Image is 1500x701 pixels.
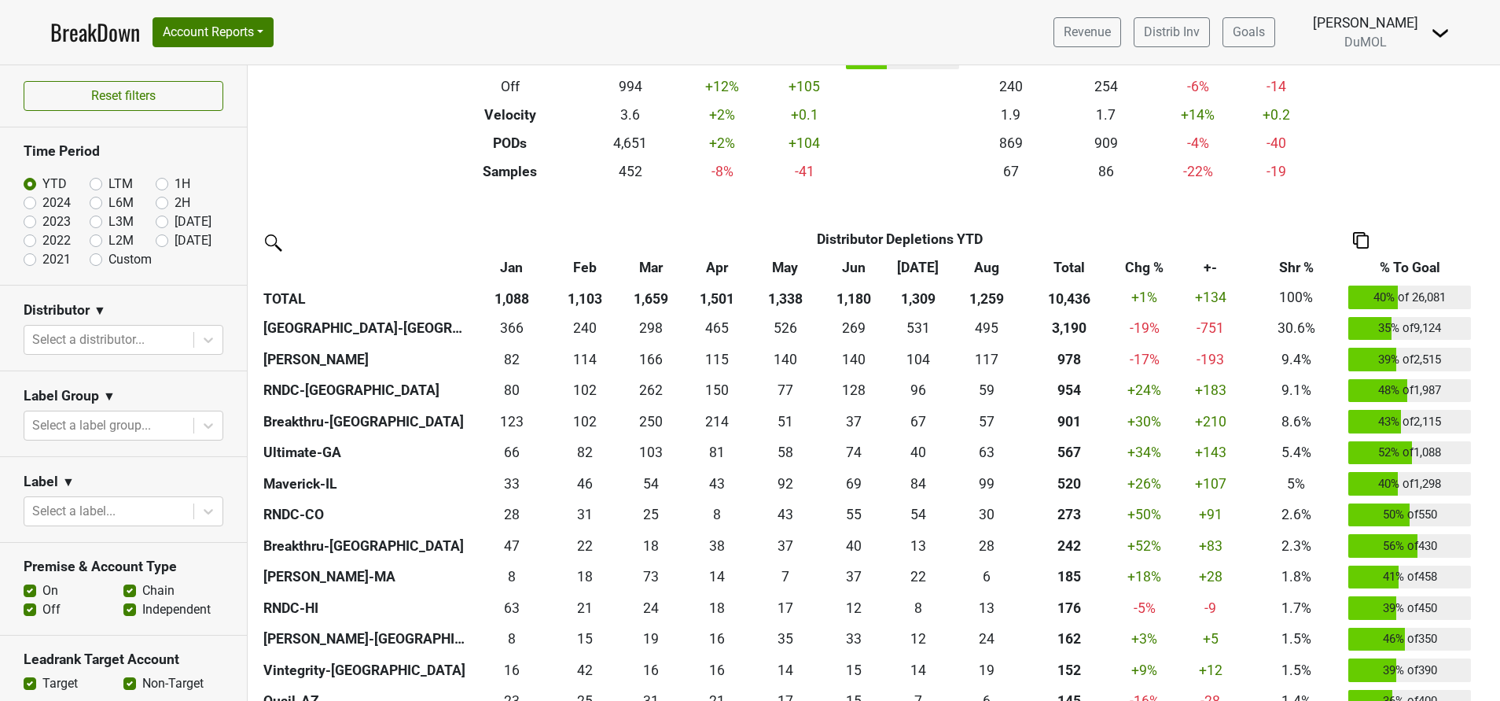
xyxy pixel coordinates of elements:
td: -22 % [1153,157,1242,186]
td: 57.002 [950,406,1024,437]
td: +18 % [1116,562,1174,593]
th: +-: activate to sort column ascending [1174,253,1248,282]
th: Off [438,72,583,101]
div: 185 [1027,566,1112,587]
a: Distrib Inv [1134,17,1210,47]
td: 86 [1058,157,1153,186]
td: +30 % [1116,406,1174,437]
div: 7 [753,566,818,587]
td: 8.334 [685,500,749,531]
th: Apr: activate to sort column ascending [685,253,749,282]
div: 82 [557,442,613,463]
th: 1,088 [470,282,553,313]
th: 519.831 [1023,468,1115,500]
td: +26 % [1116,468,1174,500]
td: 214.336 [685,406,749,437]
div: 46 [557,474,613,494]
label: LTM [108,175,133,194]
td: 63.4 [470,592,553,624]
div: 901 [1027,411,1112,432]
span: +1% [1131,290,1157,305]
div: 14 [689,566,745,587]
th: [GEOGRAPHIC_DATA]-[GEOGRAPHIC_DATA] [259,313,470,345]
td: 531.336 [886,313,950,345]
div: +83 [1178,536,1244,556]
label: YTD [42,175,67,194]
td: 22.001 [886,562,950,593]
td: 114.666 [685,344,749,375]
div: 40 [890,442,947,463]
td: 240 [963,72,1058,101]
td: 2.3% [1248,530,1345,562]
td: +0.2 [1242,101,1310,129]
td: 150.167 [685,375,749,407]
td: 114.167 [553,344,617,375]
div: 31 [557,504,613,525]
div: 57 [954,411,1020,432]
div: 77 [753,380,818,400]
td: 80.4 [470,375,553,407]
td: 8.499 [470,562,553,593]
th: Jul: activate to sort column ascending [886,253,950,282]
td: 122.51 [470,406,553,437]
td: 254 [1058,72,1153,101]
div: 69 [825,474,882,494]
td: 28 [950,530,1024,562]
td: 24.7 [617,500,685,531]
div: 73 [621,566,682,587]
label: Off [42,600,61,619]
td: +104 [767,129,842,157]
td: 37 [749,530,822,562]
label: Target [42,674,78,693]
td: 4,651 [583,129,678,157]
div: +28 [1178,566,1244,587]
div: 150 [689,380,745,400]
th: [PERSON_NAME] [259,344,470,375]
td: -4 % [1153,129,1242,157]
th: Total: activate to sort column ascending [1023,253,1115,282]
div: 37 [825,411,882,432]
td: +105 [767,72,842,101]
th: Velocity [438,101,583,129]
button: Account Reports [153,17,274,47]
td: 39.5 [886,437,950,469]
span: DuMOL [1344,35,1387,50]
div: 43 [753,504,818,525]
h3: Label [24,474,58,490]
td: 102.491 [553,406,617,437]
div: 22 [557,536,613,556]
td: 13 [886,530,950,562]
td: 51.335 [749,406,822,437]
td: +2 % [678,129,767,157]
div: 8 [474,566,549,587]
div: 43 [689,474,745,494]
div: 240 [557,318,613,338]
th: 272.901 [1023,500,1115,531]
td: -41 [767,157,842,186]
td: 30.167 [950,500,1024,531]
label: 2023 [42,212,71,231]
td: 139.834 [822,344,886,375]
div: 54 [621,474,682,494]
td: 63.49 [950,437,1024,469]
th: 566.840 [1023,437,1115,469]
td: 127.504 [822,375,886,407]
td: +34 % [1116,437,1174,469]
div: 273 [1027,504,1112,525]
div: 262 [621,380,682,400]
td: 18.333 [617,530,685,562]
td: 95.833 [886,375,950,407]
td: 92.001 [749,468,822,500]
th: 978.169 [1023,344,1115,375]
img: Copy to clipboard [1353,232,1369,249]
label: 2022 [42,231,71,250]
div: 84 [890,474,947,494]
td: 66.34 [470,437,553,469]
td: 59.332 [950,375,1024,407]
td: -19 [1242,157,1310,186]
div: 74 [825,442,882,463]
div: [PERSON_NAME] [1313,13,1418,33]
td: 6.33 [950,562,1024,593]
td: 36.669 [822,406,886,437]
div: 978 [1027,349,1112,370]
